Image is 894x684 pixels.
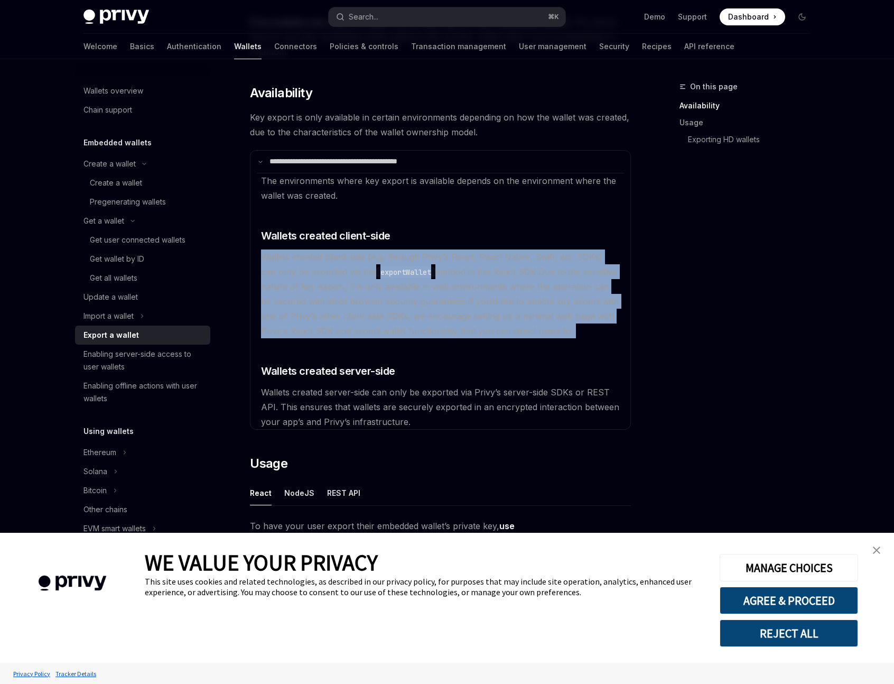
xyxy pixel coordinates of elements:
[90,177,142,189] div: Create a wallet
[376,266,435,278] code: exportWallet
[83,348,204,373] div: Enabling server-side access to user wallets
[145,549,378,576] span: WE VALUE YOUR PRIVACY
[679,114,819,131] a: Usage
[684,34,734,59] a: API reference
[83,158,136,170] div: Create a wallet
[75,500,210,519] a: Other chains
[794,8,811,25] button: Toggle dark mode
[75,326,210,345] a: Export a wallet
[720,8,785,25] a: Dashboard
[83,215,124,227] div: Get a wallet
[720,620,858,647] button: REJECT ALL
[873,547,880,554] img: close banner
[261,266,617,307] span: Due to the sensitive nature of key export, it is only available in web environments where the ope...
[250,519,631,548] span: To have your user export their embedded wallet’s private key,
[261,252,602,277] span: Wallets created client-side (e.g. through Privy’s React, React Native, Swift, etc. SDKs) can only...
[261,228,390,243] span: Wallets created client-side
[83,446,116,459] div: Ethereum
[90,272,137,284] div: Get all wallets
[16,560,129,606] img: company logo
[83,10,149,24] img: dark logo
[75,269,210,288] a: Get all wallets
[688,131,819,148] a: Exporting HD wallets
[75,100,210,119] a: Chain support
[644,12,665,22] a: Demo
[83,136,152,149] h5: Embedded wallets
[261,175,616,201] span: The environments where key export is available depends on the environment where the wallet was cr...
[75,192,210,211] a: Pregenerating wallets
[720,587,858,614] button: AGREE & PROCEED
[90,196,166,208] div: Pregenerating wallets
[83,503,127,516] div: Other chains
[548,13,559,21] span: ⌘ K
[678,12,707,22] a: Support
[90,253,144,265] div: Get wallet by ID
[250,455,287,472] span: Usage
[75,230,210,249] a: Get user connected wallets
[690,80,738,93] span: On this page
[329,7,565,26] button: Search...⌘K
[411,34,506,59] a: Transaction management
[728,12,769,22] span: Dashboard
[75,81,210,100] a: Wallets overview
[250,85,312,101] span: Availability
[83,291,138,303] div: Update a wallet
[261,364,395,378] span: Wallets created server-side
[261,296,619,336] span: If you’d like to enable key export with one of Privy’s other client-side SDKs, we encourage setti...
[642,34,672,59] a: Recipes
[75,173,210,192] a: Create a wallet
[519,34,586,59] a: User management
[284,480,314,505] button: NodeJS
[145,576,704,597] div: This site uses cookies and related technologies, as described in our privacy policy, for purposes...
[234,34,262,59] a: Wallets
[83,522,146,535] div: EVM smart wallets
[75,345,210,376] a: Enabling server-side access to user wallets
[250,480,272,505] button: React
[83,380,204,405] div: Enabling offline actions with user wallets
[75,288,210,307] a: Update a wallet
[274,34,317,59] a: Connectors
[330,34,398,59] a: Policies & controls
[83,85,143,97] div: Wallets overview
[167,34,221,59] a: Authentication
[90,234,185,246] div: Get user connected wallets
[53,664,99,683] a: Tracker Details
[599,34,629,59] a: Security
[11,664,53,683] a: Privacy Policy
[83,34,117,59] a: Welcome
[261,387,619,427] span: Wallets created server-side can only be exported via Privy’s server-side SDKs or REST API. This e...
[83,484,107,497] div: Bitcoin
[130,34,154,59] a: Basics
[75,249,210,269] a: Get wallet by ID
[250,110,631,140] span: Key export is only available in certain environments depending on how the wallet was created, due...
[83,329,139,341] div: Export a wallet
[75,376,210,408] a: Enabling offline actions with user wallets
[349,11,378,23] div: Search...
[679,97,819,114] a: Availability
[83,425,134,438] h5: Using wallets
[720,554,858,581] button: MANAGE CHOICES
[83,104,132,116] div: Chain support
[866,540,887,561] a: close banner
[83,465,107,478] div: Solana
[327,480,360,505] button: REST API
[83,310,134,322] div: Import a wallet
